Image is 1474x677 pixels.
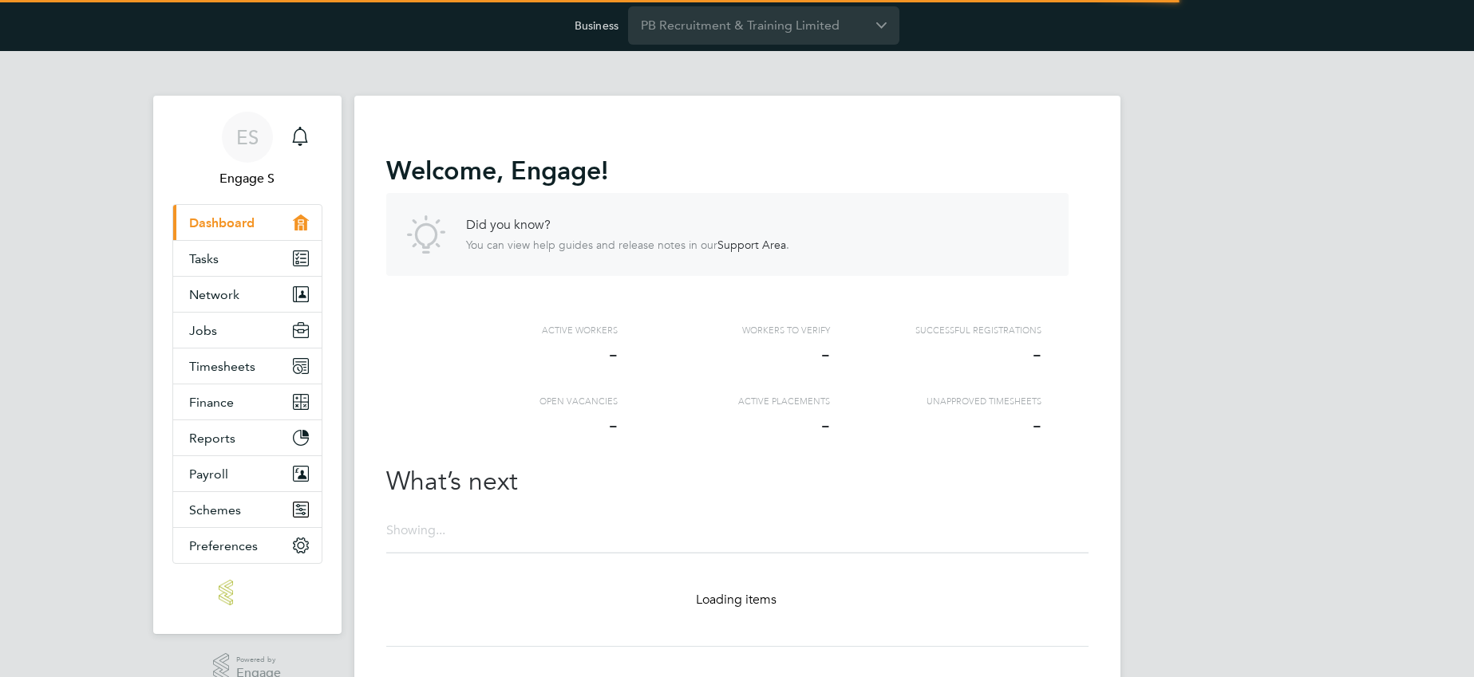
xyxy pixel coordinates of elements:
[173,384,322,419] button: Finance
[219,580,276,605] img: engage-logo-retina.png
[173,456,322,491] button: Payroll
[189,538,258,553] span: Preferences
[386,155,1069,187] h2: Welcome !
[173,420,322,455] button: Reports
[173,277,322,312] button: Network
[406,395,618,408] div: Open vacancies
[189,215,255,230] span: Dashboard
[236,127,259,148] span: ES
[618,324,830,337] div: Workers to verify
[386,465,1069,498] h2: What’s next
[189,502,241,518] span: Schemes
[830,395,1042,408] div: Unapproved Timesheets
[189,251,219,266] span: Tasks
[173,313,322,348] button: Jobs
[717,238,786,252] a: Support Area
[821,409,830,440] span: -
[1033,338,1041,369] span: -
[189,323,217,338] span: Jobs
[173,205,322,240] a: Dashboard
[189,359,255,374] span: Timesheets
[173,528,322,563] button: Preferences
[189,431,235,446] span: Reports
[173,348,322,384] button: Timesheets
[821,338,830,369] span: -
[173,492,322,527] button: Schemes
[153,96,342,634] nav: Main navigation
[466,238,789,252] p: You can view help guides and release notes in our .
[609,338,618,369] span: -
[1033,409,1041,440] span: -
[436,522,445,538] span: ...
[466,217,789,234] h4: Did you know?
[172,169,322,188] span: Engage S
[189,287,239,302] span: Network
[618,395,830,408] div: Active Placements
[172,112,322,188] a: ESEngage S
[189,395,234,410] span: Finance
[386,522,449,539] div: Showing
[236,653,281,667] span: Powered by
[496,155,601,186] span: , Engage
[830,324,1042,337] div: Successful registrations
[173,241,322,276] a: Tasks
[406,324,618,337] div: Active workers
[609,409,618,440] span: -
[189,466,228,482] span: Payroll
[172,580,322,605] a: Go to home page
